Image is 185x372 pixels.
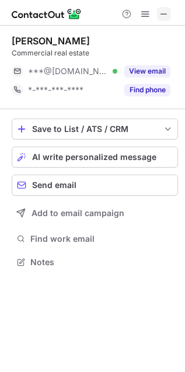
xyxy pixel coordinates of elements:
[12,7,82,21] img: ContactOut v5.3.10
[30,234,173,244] span: Find work email
[12,231,178,247] button: Find work email
[32,124,158,134] div: Save to List / ATS / CRM
[32,180,76,190] span: Send email
[12,203,178,224] button: Add to email campaign
[32,152,156,162] span: AI write personalized message
[12,147,178,168] button: AI write personalized message
[28,66,109,77] span: ***@[DOMAIN_NAME]
[32,208,124,218] span: Add to email campaign
[12,119,178,140] button: save-profile-one-click
[12,254,178,270] button: Notes
[12,48,178,58] div: Commercial real estate
[124,65,170,77] button: Reveal Button
[30,257,173,267] span: Notes
[12,175,178,196] button: Send email
[12,35,90,47] div: [PERSON_NAME]
[124,84,170,96] button: Reveal Button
